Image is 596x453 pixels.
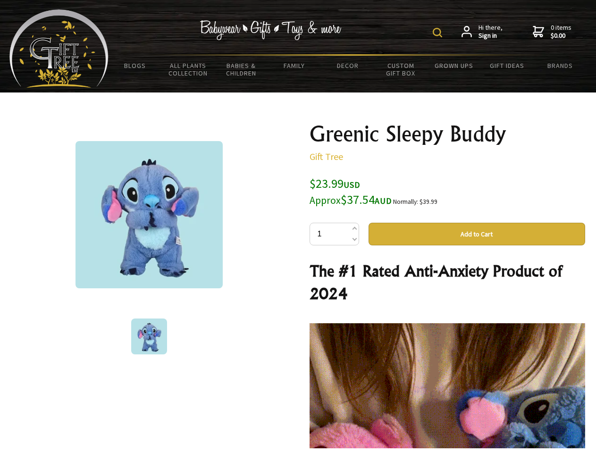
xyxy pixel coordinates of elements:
[131,319,167,354] img: Greenic Sleepy Buddy
[109,56,162,75] a: BLOGS
[310,176,392,207] span: $23.99 $37.54
[268,56,321,75] a: Family
[533,24,571,40] a: 0 items$0.00
[427,56,480,75] a: Grown Ups
[480,56,534,75] a: Gift Ideas
[375,195,392,206] span: AUD
[433,28,442,37] img: product search
[374,56,428,83] a: Custom Gift Box
[76,141,223,288] img: Greenic Sleepy Buddy
[393,198,437,206] small: Normally: $39.99
[9,9,109,88] img: Babyware - Gifts - Toys and more...
[551,32,571,40] strong: $0.00
[310,151,343,162] a: Gift Tree
[344,179,360,190] span: USD
[369,223,585,245] button: Add to Cart
[478,24,503,40] span: Hi there,
[321,56,374,75] a: Decor
[534,56,587,75] a: Brands
[462,24,503,40] a: Hi there,Sign in
[478,32,503,40] strong: Sign in
[162,56,215,83] a: All Plants Collection
[215,56,268,83] a: Babies & Children
[551,23,571,40] span: 0 items
[310,194,341,207] small: Approx
[200,20,342,40] img: Babywear - Gifts - Toys & more
[310,261,562,303] strong: The #1 Rated Anti-Anxiety Product of 2024
[310,123,585,145] h1: Greenic Sleepy Buddy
